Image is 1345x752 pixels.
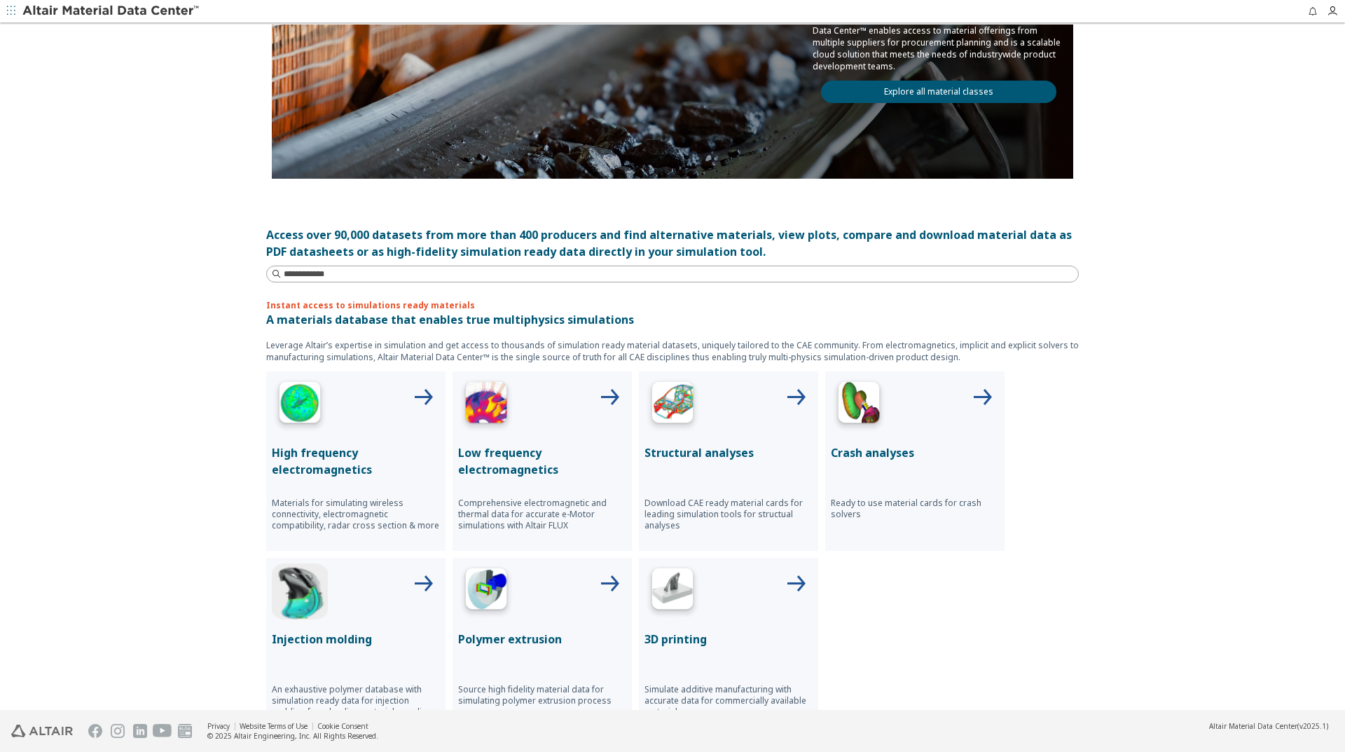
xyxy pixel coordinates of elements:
div: © 2025 Altair Engineering, Inc. All Rights Reserved. [207,731,378,741]
button: Crash Analyses IconCrash analysesReady to use material cards for crash solvers [825,371,1005,551]
p: Structural analyses [644,444,813,461]
p: Low frequency electromagnetics [458,444,626,478]
img: Polymer Extrusion Icon [458,563,514,620]
p: Simulate additive manufacturing with accurate data for commercially available materials [644,684,813,718]
a: Privacy [207,721,230,731]
p: An exhaustive polymer database with simulation ready data for injection molding from leading mate... [272,684,440,718]
p: Download CAE ready material cards for leading simulation tools for structual analyses [644,498,813,531]
button: 3D Printing Icon3D printingSimulate additive manufacturing with accurate data for commercially av... [639,558,818,737]
button: Injection Molding IconInjection moldingAn exhaustive polymer database with simulation ready data ... [266,558,446,737]
p: A materials database that enables true multiphysics simulations [266,311,1079,328]
a: Cookie Consent [317,721,368,731]
p: Polymer extrusion [458,631,626,648]
img: Low Frequency Icon [458,377,514,433]
p: Injection molding [272,631,440,648]
img: Crash Analyses Icon [831,377,887,433]
div: (v2025.1) [1209,721,1328,731]
button: Polymer Extrusion IconPolymer extrusionSource high fidelity material data for simulating polymer ... [453,558,632,737]
p: Comprehensive electromagnetic and thermal data for accurate e-Motor simulations with Altair FLUX [458,498,626,531]
p: Source high fidelity material data for simulating polymer extrusion process [458,684,626,706]
p: Leverage Altair’s expertise in simulation and get access to thousands of simulation ready materia... [266,339,1079,363]
p: Ready to use material cards for crash solvers [831,498,999,520]
p: 3D printing [644,631,813,648]
p: High frequency electromagnetics [272,444,440,478]
span: Altair Material Data Center [1209,721,1297,731]
p: Instant access to simulations ready materials [266,299,1079,311]
img: Altair Material Data Center [22,4,201,18]
p: Materials for simulating wireless connectivity, electromagnetic compatibility, radar cross sectio... [272,498,440,531]
img: Altair Engineering [11,725,73,737]
img: Injection Molding Icon [272,563,328,620]
p: Crash analyses [831,444,999,461]
img: Structural Analyses Icon [644,377,701,433]
button: Low Frequency IconLow frequency electromagneticsComprehensive electromagnetic and thermal data fo... [453,371,632,551]
button: High Frequency IconHigh frequency electromagneticsMaterials for simulating wireless connectivity,... [266,371,446,551]
img: High Frequency Icon [272,377,328,433]
img: 3D Printing Icon [644,563,701,620]
div: Access over 90,000 datasets from more than 400 producers and find alternative materials, view plo... [266,226,1079,260]
a: Website Terms of Use [240,721,308,731]
a: Explore all material classes [821,81,1056,103]
button: Structural Analyses IconStructural analysesDownload CAE ready material cards for leading simulati... [639,371,818,551]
